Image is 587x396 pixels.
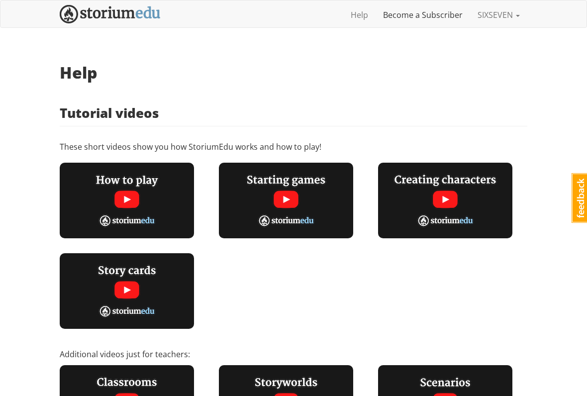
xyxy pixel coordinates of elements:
img: Creating characters [378,163,512,238]
a: SIXSEVEN [470,2,527,27]
h3: Tutorial videos [60,106,527,120]
img: All about story cards [60,253,194,329]
a: Become a Subscriber [376,2,470,27]
img: How to play [60,163,194,238]
p: These short videos show you how StoriumEdu works and how to play! [60,141,527,153]
img: StoriumEDU [60,5,161,23]
h2: Help [60,64,527,81]
img: Starting games [219,163,353,238]
p: Additional videos just for teachers: [60,349,527,360]
a: Help [343,2,376,27]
